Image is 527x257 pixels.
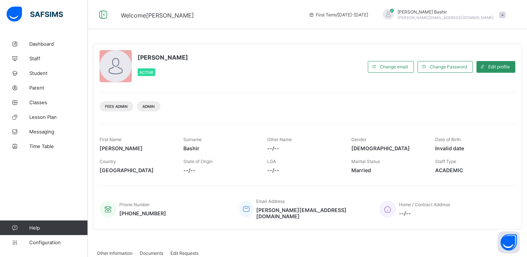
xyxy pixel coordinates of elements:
[139,70,153,75] span: Active
[29,99,88,105] span: Classes
[105,104,128,109] span: Fees Admin
[435,137,461,142] span: Date of Birth
[267,145,340,151] span: --/--
[97,250,132,256] span: Other Information
[138,54,188,61] span: [PERSON_NAME]
[351,167,424,173] span: Married
[183,167,256,173] span: --/--
[397,9,494,15] span: [PERSON_NAME] Bashir
[375,9,509,21] div: HamidBashir
[100,145,172,151] span: [PERSON_NAME]
[351,137,366,142] span: Gender
[430,64,467,69] span: Change Password
[100,159,116,164] span: Country
[29,239,87,245] span: Configuration
[29,85,88,91] span: Parent
[183,159,213,164] span: State of Origin
[267,167,340,173] span: --/--
[397,15,494,20] span: [PERSON_NAME][EMAIL_ADDRESS][DOMAIN_NAME]
[351,145,424,151] span: [DEMOGRAPHIC_DATA]
[435,145,508,151] span: Invalid date
[100,137,122,142] span: First Name
[119,202,150,207] span: Phone Number
[119,210,166,216] span: [PHONE_NUMBER]
[498,231,520,253] button: Open asap
[267,137,292,142] span: Other Name
[29,70,88,76] span: Student
[29,225,87,231] span: Help
[171,250,198,256] span: Edit Requests
[399,210,450,216] span: --/--
[140,250,163,256] span: Documents
[399,202,450,207] span: Home / Contract Address
[29,143,88,149] span: Time Table
[256,199,285,204] span: Email Address
[183,145,256,151] span: Bashir
[29,114,88,120] span: Lesson Plan
[267,159,276,164] span: LGA
[351,159,380,164] span: Marital Status
[100,167,172,173] span: [GEOGRAPHIC_DATA]
[309,12,368,18] span: session/term information
[435,159,456,164] span: Staff Type
[29,41,88,47] span: Dashboard
[142,104,155,109] span: Admin
[121,12,194,19] span: Welcome [PERSON_NAME]
[380,64,408,69] span: Change email
[29,56,88,61] span: Staff
[256,207,368,219] span: [PERSON_NAME][EMAIL_ADDRESS][DOMAIN_NAME]
[183,137,202,142] span: Surname
[29,129,88,135] span: Messaging
[435,167,508,173] span: ACADEMIC
[7,7,63,22] img: safsims
[488,64,510,69] span: Edit profile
